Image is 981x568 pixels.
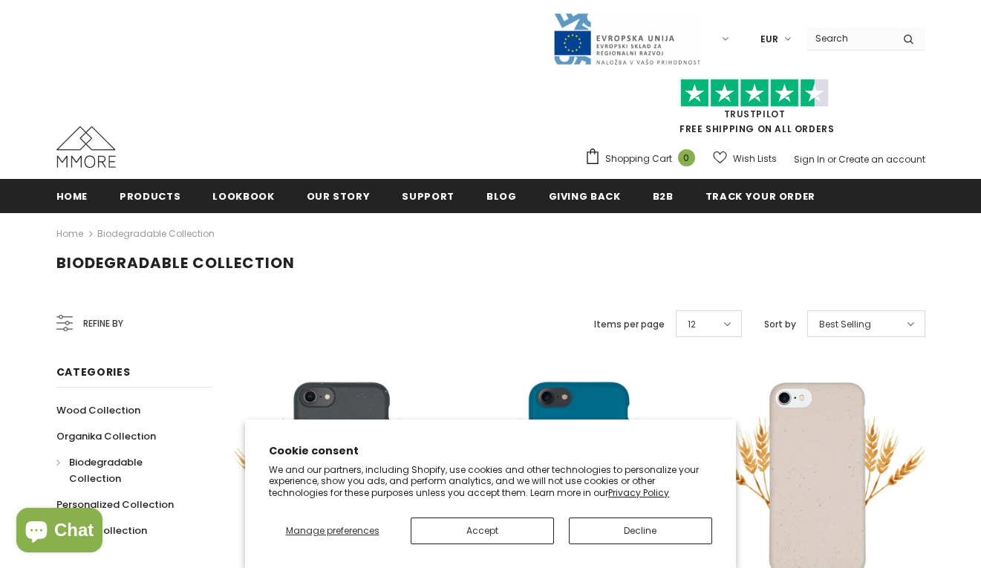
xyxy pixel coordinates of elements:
img: Trust Pilot Stars [680,79,829,108]
span: Lookbook [212,189,274,203]
span: Products [120,189,180,203]
span: Home [56,189,88,203]
a: Wish Lists [713,146,777,172]
span: FREE SHIPPING ON ALL ORDERS [584,85,925,135]
span: 0 [678,149,695,166]
span: Categories [56,365,131,379]
a: Javni Razpis [553,32,701,45]
a: Lookbook [212,179,274,212]
a: support [402,179,454,212]
span: Refine by [83,316,123,332]
span: Manage preferences [286,524,379,537]
a: Personalized Collection [56,492,174,518]
a: Shopping Cart 0 [584,148,703,170]
a: Track your order [705,179,815,212]
span: Organika Collection [56,429,156,443]
a: B2B [653,179,674,212]
a: Home [56,179,88,212]
a: Giving back [549,179,621,212]
span: Our Story [307,189,371,203]
h2: Cookie consent [269,443,712,459]
span: Blog [486,189,517,203]
img: Javni Razpis [553,12,701,66]
label: Items per page [594,317,665,332]
span: support [402,189,454,203]
a: Wood Collection [56,397,140,423]
button: Decline [569,518,712,544]
inbox-online-store-chat: Shopify online store chat [12,508,107,556]
a: Create an account [838,153,925,166]
a: Biodegradable Collection [97,227,215,240]
span: 12 [688,317,696,332]
a: Blog [486,179,517,212]
span: Biodegradable Collection [56,252,295,273]
span: EUR [760,32,778,47]
button: Manage preferences [269,518,396,544]
span: Wood Collection [56,403,140,417]
a: Home [56,225,83,243]
p: We and our partners, including Shopify, use cookies and other technologies to personalize your ex... [269,464,712,499]
span: Giving back [549,189,621,203]
a: Organika Collection [56,423,156,449]
input: Search Site [806,27,892,49]
span: Personalized Collection [56,497,174,512]
img: MMORE Cases [56,126,116,168]
a: Products [120,179,180,212]
span: or [827,153,836,166]
a: Biodegradable Collection [56,449,196,492]
span: B2B [653,189,674,203]
button: Accept [411,518,554,544]
span: Shopping Cart [605,151,672,166]
a: Privacy Policy [608,486,669,499]
span: Biodegradable Collection [69,455,143,486]
a: Sign In [794,153,825,166]
span: Best Selling [819,317,871,332]
label: Sort by [764,317,796,332]
a: Trustpilot [724,108,786,120]
a: Our Story [307,179,371,212]
span: Wish Lists [733,151,777,166]
span: Track your order [705,189,815,203]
